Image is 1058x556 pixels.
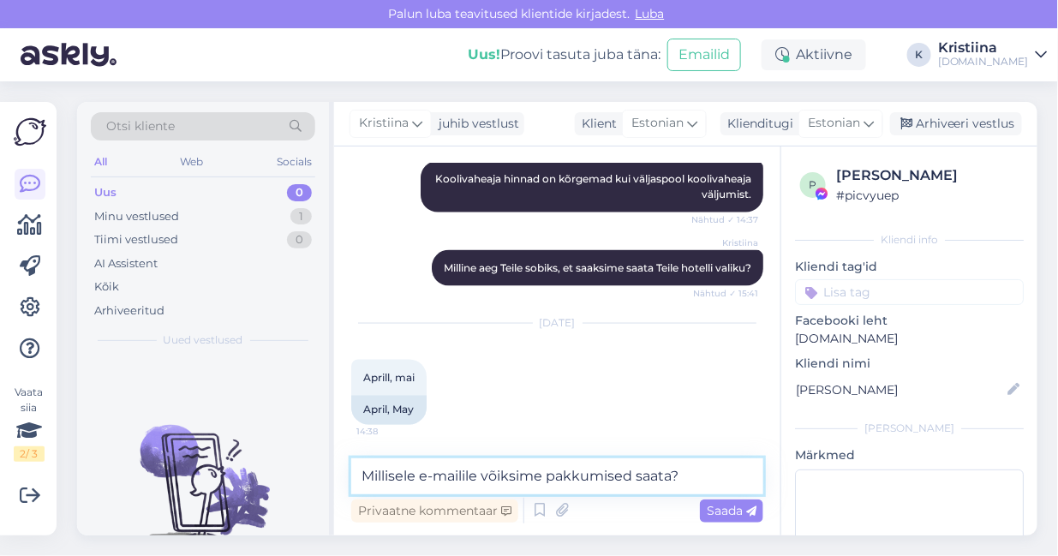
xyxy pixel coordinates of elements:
span: Otsi kliente [106,117,175,135]
div: # picvyuep [836,186,1019,205]
div: [DATE] [351,315,763,331]
div: juhib vestlust [432,115,519,133]
div: Arhiveeritud [94,302,164,320]
span: Nähtud ✓ 14:37 [691,213,758,226]
div: Arhiveeri vestlus [890,112,1022,135]
div: [DOMAIN_NAME] [938,55,1029,69]
button: Emailid [667,39,741,71]
span: Uued vestlused [164,332,243,348]
div: 0 [287,231,312,248]
div: All [91,151,111,173]
span: Estonian [631,114,684,133]
p: Kliendi tag'id [795,258,1024,276]
div: [PERSON_NAME] [795,421,1024,436]
span: p [810,178,817,191]
span: Koolivaheaja hinnad on kõrgemad kui väljaspool koolivaheaja väljumist. [435,172,754,200]
span: Aprill, mai [363,371,415,384]
div: Klienditugi [720,115,793,133]
textarea: Millisele e-mailile võiksime pakkumised saata? [351,458,763,494]
div: Aktiivne [762,39,866,70]
span: Estonian [808,114,860,133]
div: Kristiina [938,41,1029,55]
span: Milline aeg Teile sobiks, et saaksime saata Teile hotelli valiku? [444,261,751,274]
div: Socials [273,151,315,173]
input: Lisa tag [795,279,1024,305]
div: Tiimi vestlused [94,231,178,248]
div: Privaatne kommentaar [351,499,518,523]
p: [DOMAIN_NAME] [795,330,1024,348]
div: AI Assistent [94,255,158,272]
input: Lisa nimi [796,380,1004,399]
span: 14:38 [356,426,421,439]
span: Saada [707,503,756,518]
div: Kõik [94,278,119,296]
div: K [907,43,931,67]
div: Uus [94,184,117,201]
b: Uus! [468,46,500,63]
div: Kliendi info [795,232,1024,248]
span: Luba [631,6,670,21]
img: Askly Logo [14,116,46,148]
p: Märkmed [795,446,1024,464]
div: Minu vestlused [94,208,179,225]
div: 0 [287,184,312,201]
div: April, May [351,396,427,425]
div: Vaata siia [14,385,45,462]
img: No chats [77,394,329,548]
div: 2 / 3 [14,446,45,462]
div: 1 [290,208,312,225]
div: Web [177,151,207,173]
div: [PERSON_NAME] [836,165,1019,186]
div: Proovi tasuta juba täna: [468,45,661,65]
div: Klient [575,115,617,133]
a: Kristiina[DOMAIN_NAME] [938,41,1048,69]
span: Nähtud ✓ 15:41 [693,287,758,300]
span: Kristiina [359,114,409,133]
p: Kliendi nimi [795,355,1024,373]
span: Kristiina [694,236,758,249]
p: Facebooki leht [795,312,1024,330]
